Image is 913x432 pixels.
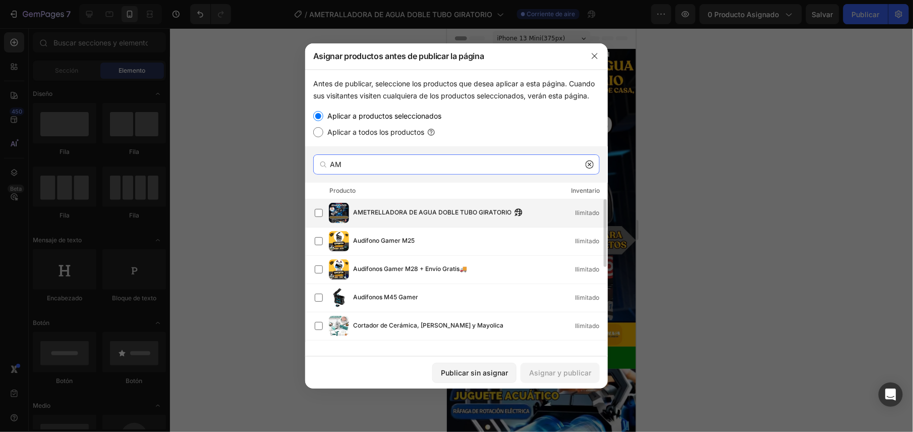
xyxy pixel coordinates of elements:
img: product-img [329,259,349,280]
span: Cortador de Cerámica, [PERSON_NAME] y Mayolica [353,320,503,332]
div: Ilimitado [575,236,607,246]
span: iPhone 13 Mini ( 375 px) [50,5,119,15]
label: Aplicar a todos los productos [323,126,424,138]
button: Publicar sin asignar [432,363,517,383]
div: Ilimitado [575,293,607,303]
div: Ilimitado [575,264,607,275]
div: Abra Intercom Messenger [879,383,903,407]
input: Buscar productos [313,154,600,175]
font: Publicar sin asignar [441,367,508,378]
div: Antes de publicar, seleccione los productos que desea aplicar a esta página. Cuando sus visitante... [313,78,600,102]
img: product-img [329,231,349,251]
img: product-img [329,288,349,308]
div: Inventario [571,186,600,196]
label: Aplicar a productos seleccionados [323,110,441,122]
span: Audífono Gamer M25 [353,236,415,247]
p: PIDE AHORA ENVIO GRATIS [30,323,160,336]
span: Audífonos M45 Gamer [353,292,418,303]
div: Ilimitado [575,321,607,331]
button: Asignar y publicar [521,363,600,383]
font: Asignar y publicar [529,367,591,378]
img: product-img [329,316,349,336]
font: Asignar productos antes de publicar la página [313,50,484,62]
span: AMETRELLADORA DE AGUA DOBLE TUBO GIRATORIO [353,207,511,219]
div: /> [305,70,608,357]
div: Ilimitado [575,208,607,218]
img: product-img [329,203,349,223]
span: Audífonos Gamer M28 + Envío Gratis🚚 [353,264,467,275]
div: Producto [329,186,356,196]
